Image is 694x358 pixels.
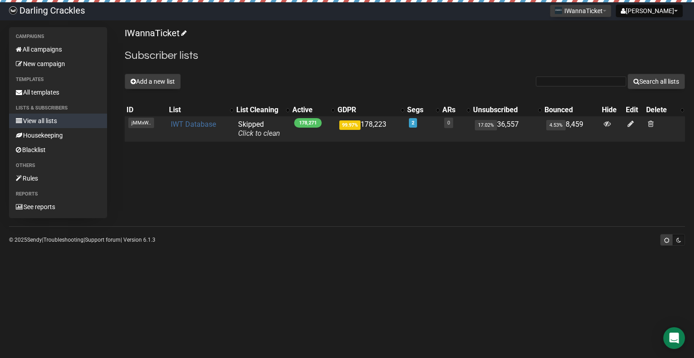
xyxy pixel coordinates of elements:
span: 4.53% [546,120,566,130]
a: See reports [9,200,107,214]
span: jMMxW.. [128,118,154,128]
li: Others [9,160,107,171]
div: ARs [442,105,462,115]
td: 8,459 [543,116,600,142]
th: Unsubscribed: No sort applied, activate to apply an ascending sort [471,104,543,116]
th: List Cleaning: No sort applied, activate to apply an ascending sort [234,104,291,116]
a: Click to clean [238,129,280,138]
div: Active [292,105,326,115]
th: Edit: No sort applied, sorting is disabled [624,104,644,116]
td: 178,223 [336,116,406,142]
div: Bounced [544,105,598,115]
th: Segs: No sort applied, activate to apply an ascending sort [405,104,440,116]
th: ARs: No sort applied, activate to apply an ascending sort [441,104,471,116]
a: IWT Database [171,120,216,129]
div: Unsubscribed [473,105,534,115]
th: Hide: No sort applied, sorting is disabled [600,104,624,116]
th: ID: No sort applied, sorting is disabled [125,104,167,116]
div: ID [127,105,165,115]
div: Hide [602,105,622,115]
div: List Cleaning [236,105,281,115]
div: Edit [626,105,642,115]
span: Skipped [238,120,280,138]
button: IWannaTicket [550,5,611,17]
a: Troubleshooting [43,237,84,243]
span: 17.02% [475,120,497,130]
div: Open Intercom Messenger [663,327,685,349]
a: View all lists [9,114,107,128]
li: Lists & subscribers [9,103,107,114]
a: Support forum [85,237,121,243]
p: © 2025 | | | Version 6.1.3 [9,235,155,245]
td: 36,557 [471,116,543,142]
a: New campaign [9,57,107,71]
span: 178,271 [294,118,322,128]
th: GDPR: No sort applied, activate to apply an ascending sort [336,104,406,116]
div: Segs [407,105,431,115]
a: Blacklist [9,143,107,157]
th: List: No sort applied, activate to apply an ascending sort [167,104,235,116]
th: Bounced: No sort applied, sorting is disabled [543,104,600,116]
th: Active: No sort applied, activate to apply an ascending sort [291,104,335,116]
div: List [169,105,226,115]
h2: Subscriber lists [125,48,685,64]
button: Add a new list [125,74,181,89]
img: 1.png [555,7,562,14]
a: Rules [9,171,107,186]
th: Delete: No sort applied, activate to apply an ascending sort [644,104,685,116]
li: Templates [9,74,107,85]
li: Campaigns [9,31,107,42]
a: All campaigns [9,42,107,57]
a: All templates [9,85,107,100]
div: GDPR [338,105,397,115]
span: 99.97% [339,120,361,130]
button: [PERSON_NAME] [616,5,683,17]
a: IWannaTicket [125,28,185,38]
img: a5199ef85a574f23c5d8dbdd0683af66 [9,6,17,14]
button: Search all lists [628,74,685,89]
a: 0 [447,120,450,126]
a: 2 [412,120,414,126]
li: Reports [9,189,107,200]
a: Sendy [27,237,42,243]
div: Delete [646,105,676,115]
a: Housekeeping [9,128,107,143]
